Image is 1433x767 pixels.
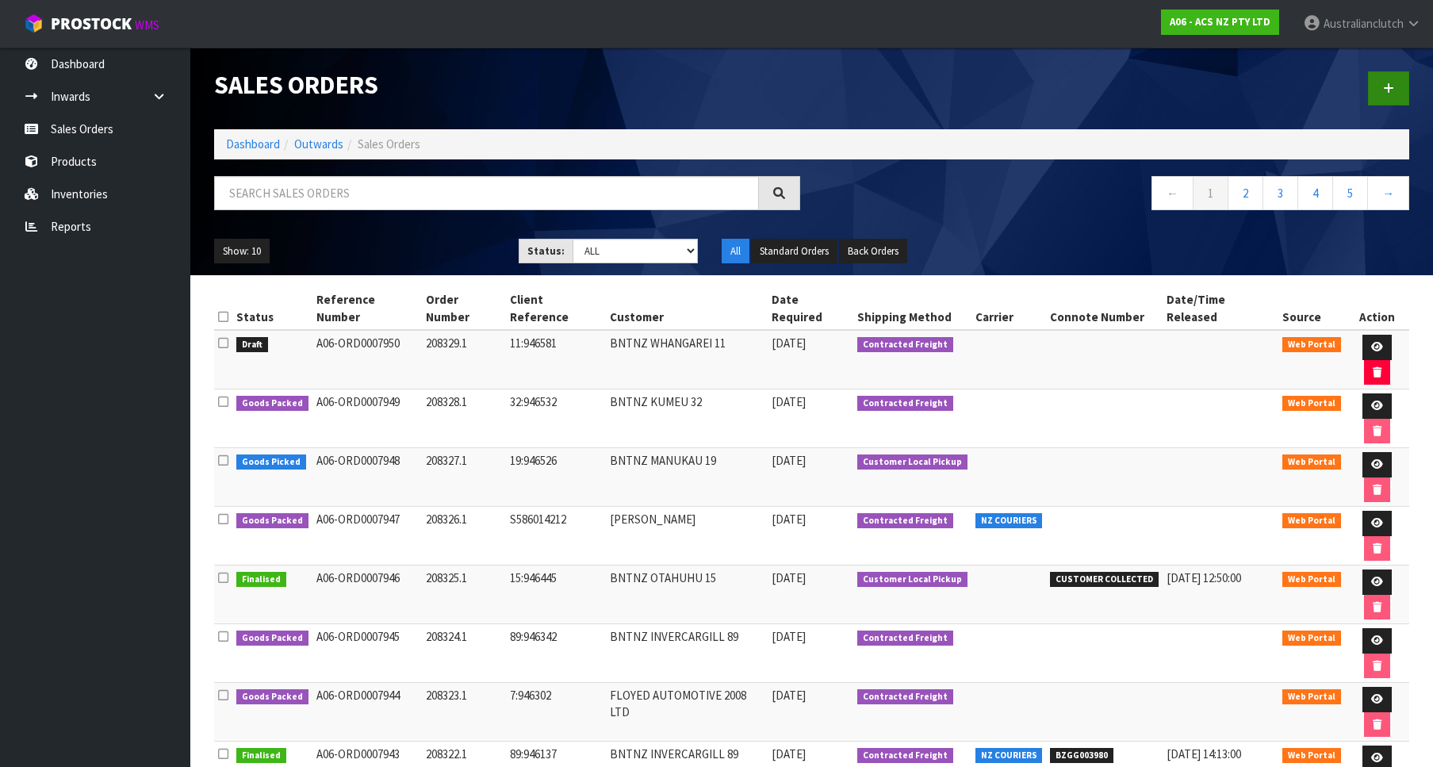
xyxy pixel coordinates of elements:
span: Web Portal [1282,748,1341,764]
a: 1 [1193,176,1228,210]
span: Web Portal [1282,513,1341,529]
td: A06-ORD0007949 [312,389,422,448]
span: BZGG003980 [1050,748,1113,764]
h1: Sales Orders [214,71,800,99]
td: 208328.1 [422,389,506,448]
span: CUSTOMER COLLECTED [1050,572,1159,588]
td: A06-ORD0007947 [312,507,422,566]
strong: Status: [527,244,565,258]
span: Draft [236,337,268,353]
span: Finalised [236,748,286,764]
td: FLOYED AUTOMOTIVE 2008 LTD [606,683,768,742]
span: [DATE] [772,512,806,527]
td: 19:946526 [506,448,606,507]
span: Web Portal [1282,631,1341,646]
input: Search sales orders [214,176,759,210]
span: Finalised [236,572,286,588]
td: A06-ORD0007950 [312,330,422,389]
td: 15:946445 [506,566,606,624]
a: 3 [1262,176,1298,210]
span: [DATE] [772,453,806,468]
span: Goods Packed [236,631,308,646]
th: Carrier [971,287,1047,330]
span: NZ COURIERS [975,513,1043,529]
nav: Page navigation [824,176,1410,215]
a: 5 [1332,176,1368,210]
span: Web Portal [1282,572,1341,588]
span: Australianclutch [1324,16,1404,31]
th: Order Number [422,287,506,330]
td: 208326.1 [422,507,506,566]
span: Web Portal [1282,396,1341,412]
td: 7:946302 [506,683,606,742]
span: Contracted Freight [857,631,953,646]
span: Contracted Freight [857,748,953,764]
td: BNTNZ KUMEU 32 [606,389,768,448]
span: [DATE] [772,688,806,703]
small: WMS [135,17,159,33]
span: Goods Picked [236,454,306,470]
th: Client Reference [506,287,606,330]
span: Web Portal [1282,689,1341,705]
th: Date Required [768,287,854,330]
span: [DATE] 14:13:00 [1167,746,1241,761]
span: Sales Orders [358,136,420,151]
td: 208327.1 [422,448,506,507]
td: A06-ORD0007948 [312,448,422,507]
th: Customer [606,287,768,330]
span: Contracted Freight [857,513,953,529]
span: [DATE] [772,336,806,351]
a: → [1367,176,1409,210]
th: Reference Number [312,287,422,330]
td: A06-ORD0007945 [312,624,422,683]
td: 208324.1 [422,624,506,683]
a: Dashboard [226,136,280,151]
img: cube-alt.png [24,13,44,33]
td: 208323.1 [422,683,506,742]
th: Status [232,287,312,330]
span: Contracted Freight [857,396,953,412]
span: Goods Packed [236,513,308,529]
span: Goods Packed [236,396,308,412]
span: ProStock [51,13,132,34]
span: NZ COURIERS [975,748,1043,764]
button: Show: 10 [214,239,270,264]
span: [DATE] [772,629,806,644]
td: A06-ORD0007946 [312,566,422,624]
th: Source [1278,287,1345,330]
td: S586014212 [506,507,606,566]
span: [DATE] [772,394,806,409]
td: A06-ORD0007944 [312,683,422,742]
span: Web Portal [1282,337,1341,353]
span: [DATE] [772,570,806,585]
span: Customer Local Pickup [857,572,967,588]
a: 4 [1297,176,1333,210]
span: [DATE] 12:50:00 [1167,570,1241,585]
td: 32:946532 [506,389,606,448]
td: BNTNZ WHANGAREI 11 [606,330,768,389]
span: Web Portal [1282,454,1341,470]
th: Shipping Method [853,287,971,330]
a: 2 [1228,176,1263,210]
strong: A06 - ACS NZ PTY LTD [1170,15,1270,29]
td: [PERSON_NAME] [606,507,768,566]
span: Customer Local Pickup [857,454,967,470]
td: 89:946342 [506,624,606,683]
a: ← [1151,176,1194,210]
span: [DATE] [772,746,806,761]
a: Outwards [294,136,343,151]
th: Action [1345,287,1409,330]
th: Date/Time Released [1163,287,1279,330]
span: Goods Packed [236,689,308,705]
button: Standard Orders [751,239,837,264]
span: Contracted Freight [857,689,953,705]
th: Connote Number [1046,287,1163,330]
td: BNTNZ OTAHUHU 15 [606,566,768,624]
td: 208325.1 [422,566,506,624]
td: BNTNZ MANUKAU 19 [606,448,768,507]
td: 11:946581 [506,330,606,389]
button: Back Orders [839,239,907,264]
td: 208329.1 [422,330,506,389]
td: BNTNZ INVERCARGILL 89 [606,624,768,683]
button: All [722,239,749,264]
